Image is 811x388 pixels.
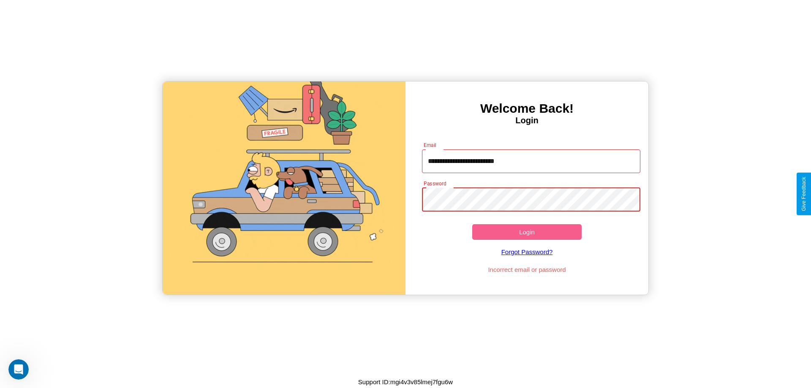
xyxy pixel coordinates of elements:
img: gif [163,81,405,295]
iframe: Intercom live chat [8,359,29,380]
button: Login [472,224,582,240]
a: Forgot Password? [418,240,637,264]
label: Email [424,141,437,149]
p: Support ID: mgi4v3v85lmej7fgu6w [358,376,453,388]
p: Incorrect email or password [418,264,637,275]
h3: Welcome Back! [405,101,648,116]
h4: Login [405,116,648,125]
label: Password [424,180,446,187]
div: Give Feedback [801,177,807,211]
